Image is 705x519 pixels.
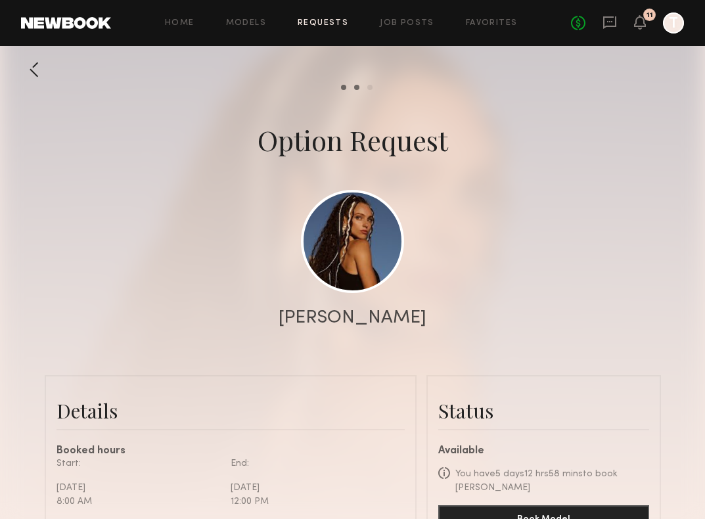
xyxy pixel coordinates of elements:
[57,495,221,508] div: 8:00 AM
[231,457,395,470] div: End:
[231,481,395,495] div: [DATE]
[231,495,395,508] div: 12:00 PM
[258,122,448,158] div: Option Request
[438,446,649,457] div: Available
[57,397,405,424] div: Details
[165,19,194,28] a: Home
[647,12,653,19] div: 11
[455,467,649,495] div: You have 5 days 12 hrs 58 mins to book [PERSON_NAME]
[380,19,434,28] a: Job Posts
[57,457,221,470] div: Start:
[663,12,684,34] a: T
[226,19,266,28] a: Models
[279,309,426,327] div: [PERSON_NAME]
[466,19,518,28] a: Favorites
[438,397,649,424] div: Status
[57,446,405,457] div: Booked hours
[57,481,221,495] div: [DATE]
[298,19,348,28] a: Requests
